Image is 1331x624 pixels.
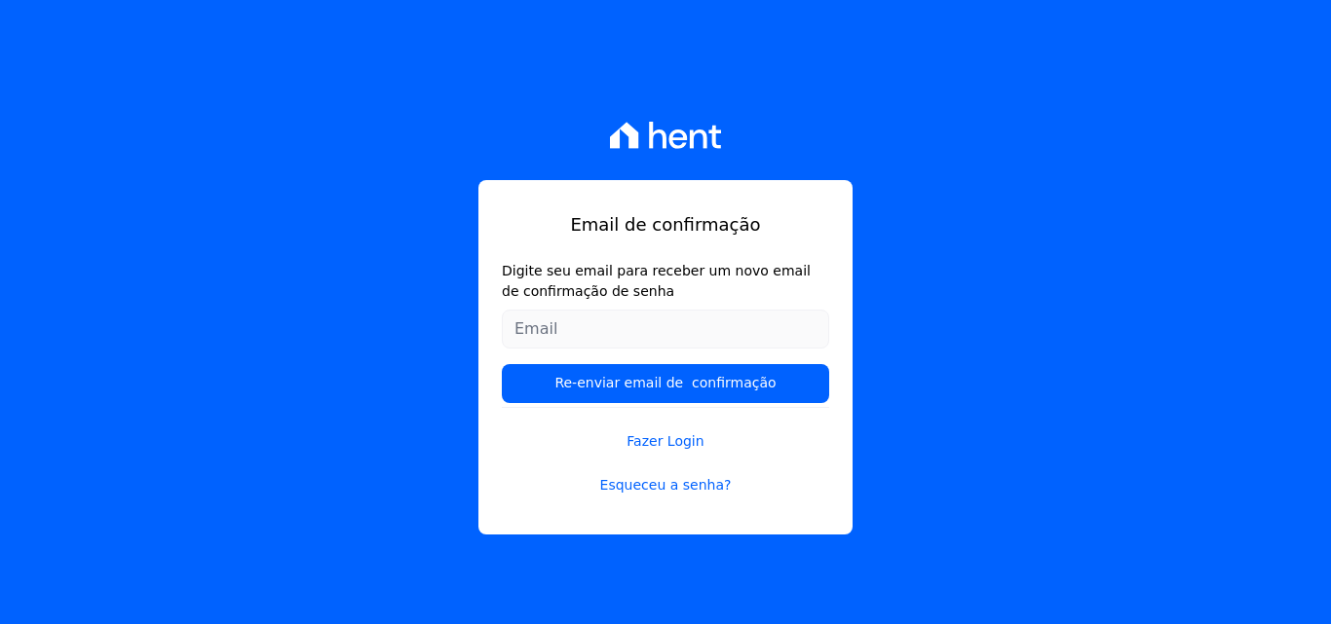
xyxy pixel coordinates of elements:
[502,407,829,452] a: Fazer Login
[502,364,829,403] input: Re-enviar email de confirmação
[502,261,829,302] label: Digite seu email para receber um novo email de confirmação de senha
[502,475,829,496] a: Esqueceu a senha?
[502,211,829,238] h1: Email de confirmação
[502,310,829,349] input: Email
